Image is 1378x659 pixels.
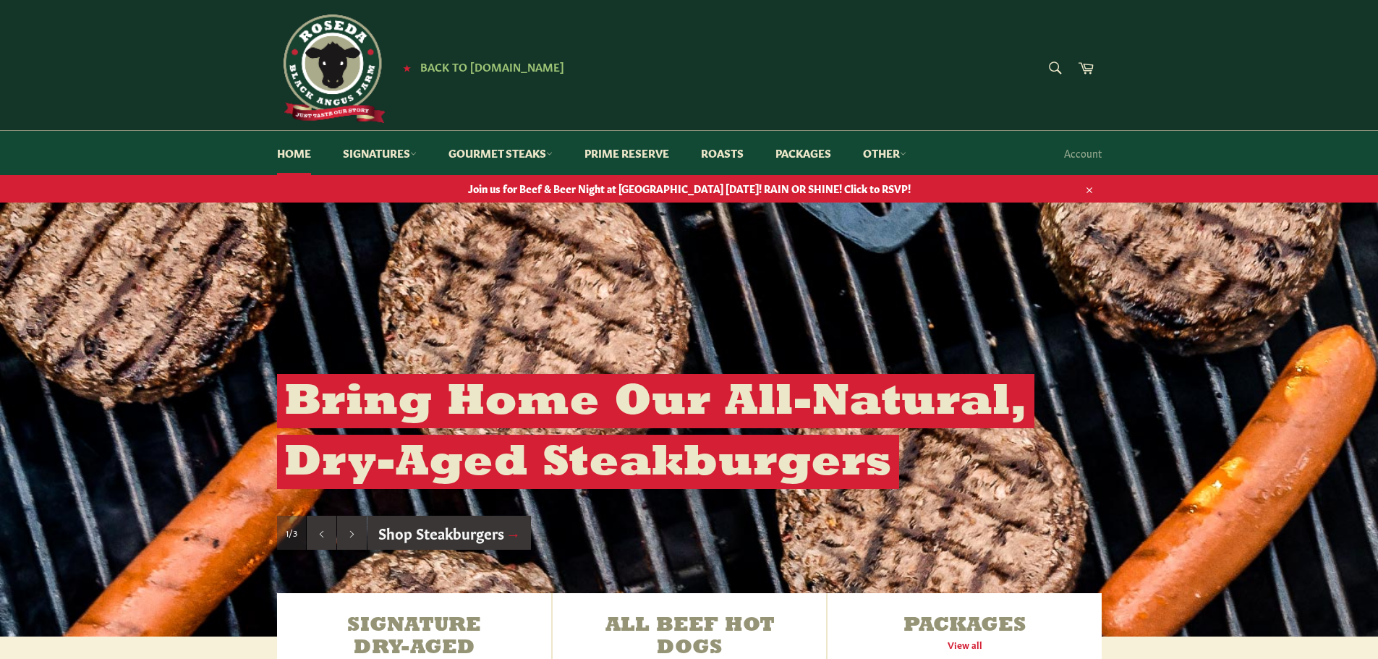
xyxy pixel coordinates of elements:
[367,516,532,550] a: Shop Steakburgers
[396,61,564,73] a: ★ Back to [DOMAIN_NAME]
[286,527,297,539] span: 1/3
[307,516,336,550] button: Previous slide
[277,516,306,550] div: Slide 1, current
[849,131,921,175] a: Other
[403,61,411,73] span: ★
[434,131,567,175] a: Gourmet Steaks
[263,131,326,175] a: Home
[420,59,564,74] span: Back to [DOMAIN_NAME]
[328,131,431,175] a: Signatures
[686,131,758,175] a: Roasts
[263,182,1116,195] span: Join us for Beef & Beer Night at [GEOGRAPHIC_DATA] [DATE]! RAIN OR SHINE! Click to RSVP!
[277,374,1034,489] h2: Bring Home Our All-Natural, Dry-Aged Steakburgers
[570,131,684,175] a: Prime Reserve
[506,522,521,543] span: →
[761,131,846,175] a: Packages
[263,174,1116,203] a: Join us for Beef & Beer Night at [GEOGRAPHIC_DATA] [DATE]! RAIN OR SHINE! Click to RSVP!
[337,516,367,550] button: Next slide
[1057,132,1109,174] a: Account
[277,14,386,123] img: Roseda Beef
